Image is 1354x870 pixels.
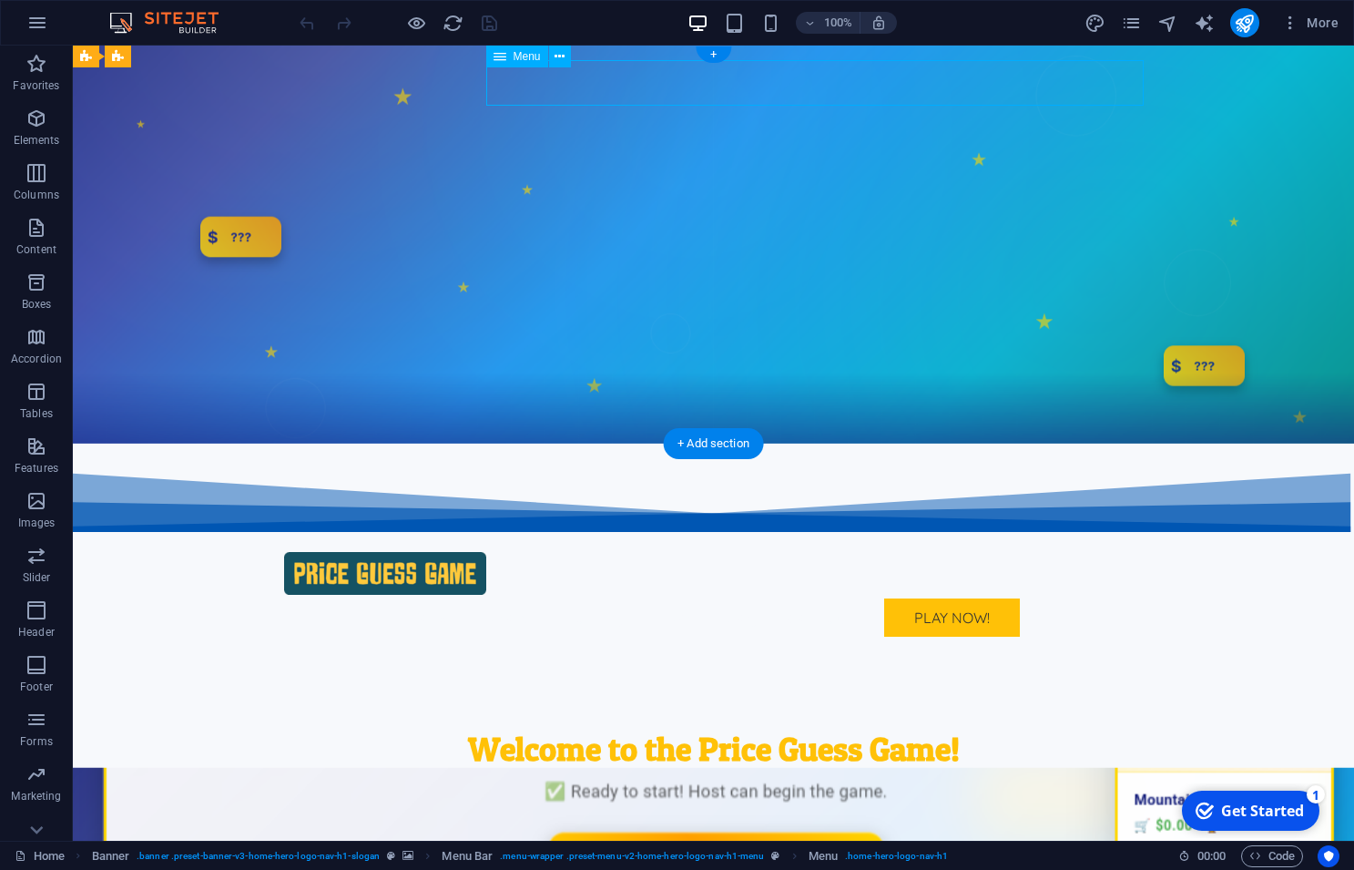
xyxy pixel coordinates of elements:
i: This element is a customizable preset [387,851,395,861]
span: : [1210,849,1213,863]
p: Columns [14,188,59,202]
p: Tables [20,406,53,421]
span: . menu-wrapper .preset-menu-v2-home-hero-logo-nav-h1-menu [500,845,764,867]
i: Pages (Ctrl+Alt+S) [1121,13,1142,34]
p: Slider [23,570,51,585]
span: . home-hero-logo-nav-h1 [845,845,948,867]
button: publish [1230,8,1259,37]
p: Content [16,242,56,257]
p: Boxes [22,297,52,312]
span: Click to select. Double-click to edit [809,845,838,867]
p: Favorites [13,78,59,93]
i: Reload page [443,13,463,34]
i: This element contains a background [402,851,413,861]
span: More [1281,14,1339,32]
span: . banner .preset-banner-v3-home-hero-logo-nav-h1-slogan [137,845,380,867]
div: 1 [135,2,153,20]
span: Code [1249,845,1295,867]
i: Navigator [1157,13,1178,34]
button: navigator [1157,12,1179,34]
button: text_generator [1194,12,1216,34]
span: 00 00 [1197,845,1226,867]
i: Publish [1234,13,1255,34]
img: Editor Logo [105,12,241,34]
span: Click to select. Double-click to edit [442,845,493,867]
p: Marketing [11,789,61,803]
p: Elements [14,133,60,148]
button: reload [442,12,463,34]
p: Features [15,461,58,476]
p: Images [18,516,56,530]
i: AI Writer [1194,13,1215,34]
button: Usercentrics [1318,845,1339,867]
h6: 100% [823,12,852,34]
p: Header [18,625,55,640]
button: Code [1241,845,1303,867]
p: Forms [20,734,53,749]
button: Click here to leave preview mode and continue editing [405,12,427,34]
p: Accordion [11,352,62,366]
div: + [696,46,731,63]
i: On resize automatically adjust zoom level to fit chosen device. [870,15,887,31]
button: 100% [796,12,860,34]
span: Menu [514,51,541,62]
button: More [1274,8,1346,37]
span: Click to select. Double-click to edit [92,845,130,867]
i: Design (Ctrl+Alt+Y) [1084,13,1105,34]
p: Footer [20,680,53,694]
nav: breadcrumb [92,845,949,867]
button: design [1084,12,1106,34]
button: pages [1121,12,1143,34]
div: Get Started 1 items remaining, 80% complete [10,7,148,47]
div: + Add section [663,428,764,459]
h6: Session time [1178,845,1227,867]
a: Click to cancel selection. Double-click to open Pages [15,845,65,867]
div: Get Started [49,17,132,37]
i: This element is a customizable preset [771,851,779,861]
